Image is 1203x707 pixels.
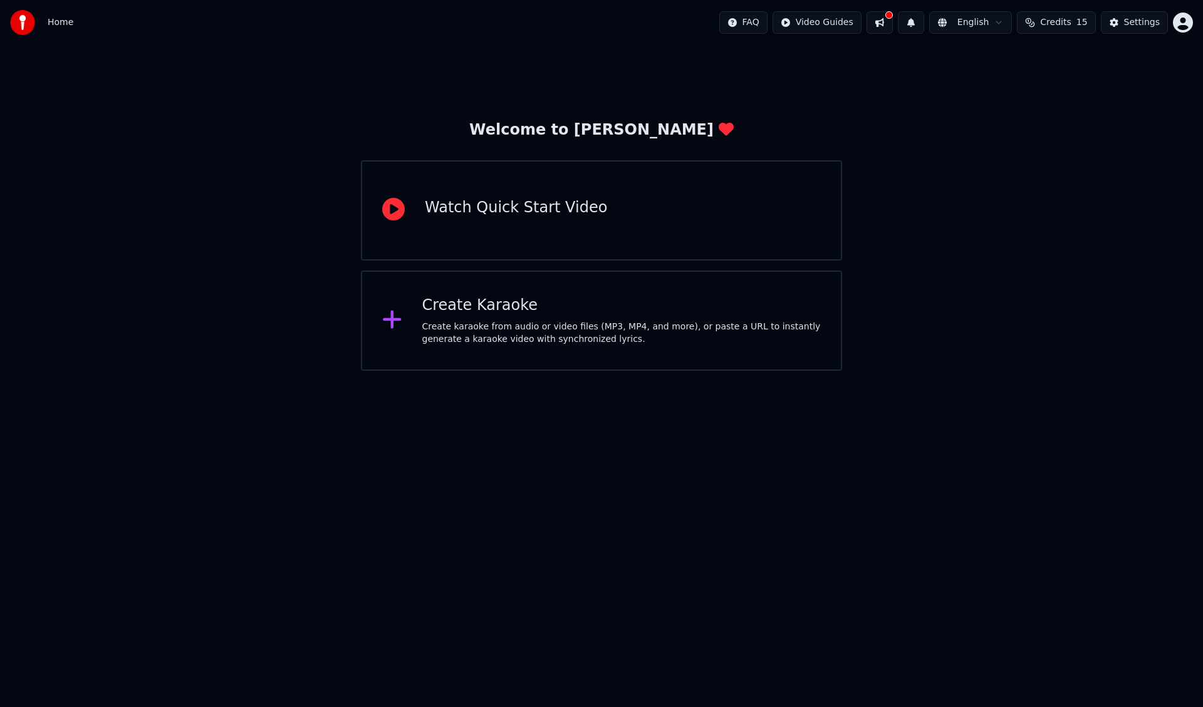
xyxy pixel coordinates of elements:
[773,11,862,34] button: Video Guides
[425,198,607,218] div: Watch Quick Start Video
[48,16,73,29] nav: breadcrumb
[1040,16,1071,29] span: Credits
[48,16,73,29] span: Home
[1124,16,1160,29] div: Settings
[422,321,821,346] div: Create karaoke from audio or video files (MP3, MP4, and more), or paste a URL to instantly genera...
[469,120,734,140] div: Welcome to [PERSON_NAME]
[1017,11,1095,34] button: Credits15
[719,11,768,34] button: FAQ
[1101,11,1168,34] button: Settings
[10,10,35,35] img: youka
[422,296,821,316] div: Create Karaoke
[1076,16,1088,29] span: 15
